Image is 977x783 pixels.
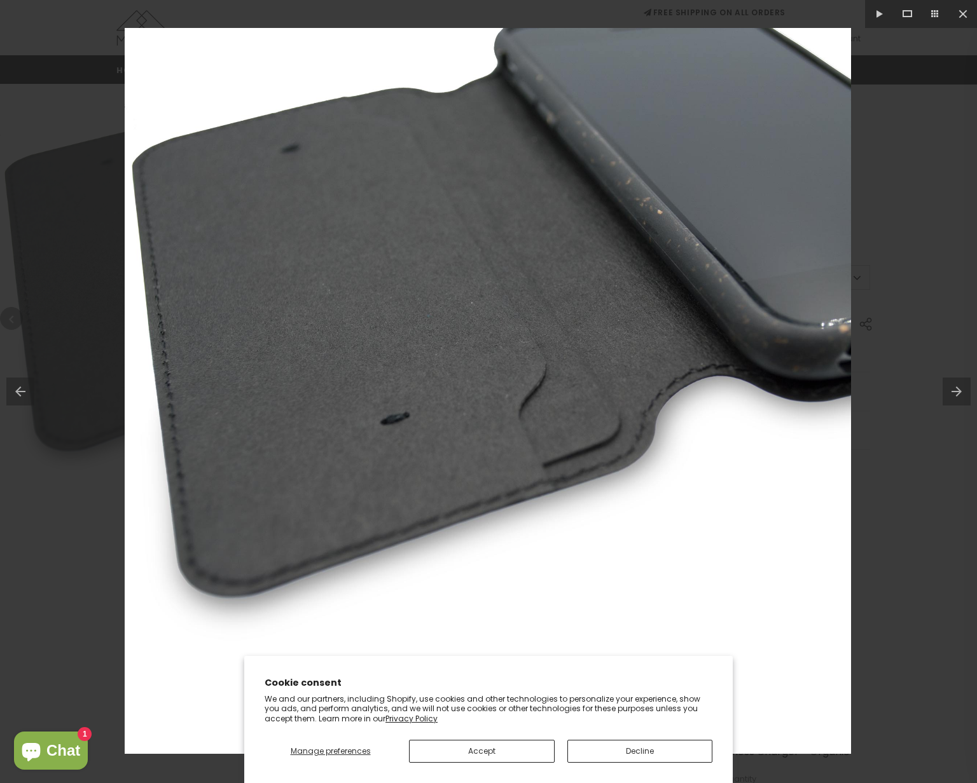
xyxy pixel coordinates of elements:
button: Decline [567,740,712,763]
inbox-online-store-chat: Shopify online store chat [10,732,92,773]
button: Next [943,360,977,423]
p: We and our partners, including Shopify, use cookies and other technologies to personalize your ex... [265,694,712,724]
img: iPhone-Flip-Phone-Case-Black-With-Pocket-for-Cards.jpg [125,28,851,754]
button: Manage preferences [265,740,396,763]
button: Accept [409,740,554,763]
h2: Cookie consent [265,676,712,690]
a: Privacy Policy [385,713,438,724]
span: Manage preferences [291,746,371,756]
